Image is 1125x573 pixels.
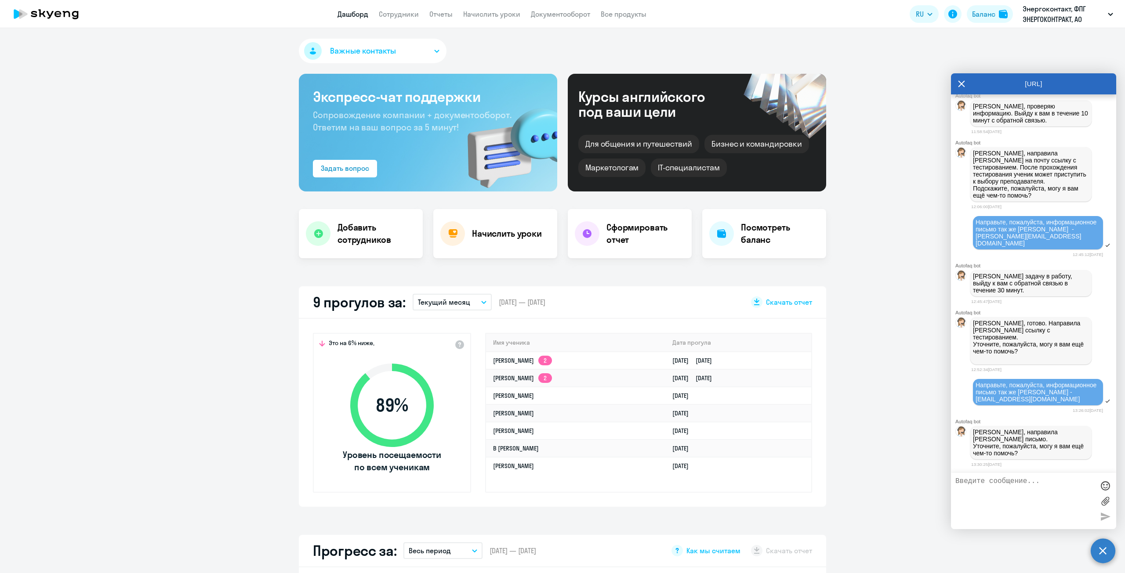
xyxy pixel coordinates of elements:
[956,426,967,439] img: bot avatar
[531,10,590,18] a: Документооборот
[493,357,552,364] a: [PERSON_NAME]2
[972,9,995,19] div: Баланс
[1023,4,1104,25] p: Энергоконтакт, ФПГ ЭНЕРГОКОНТРАКТ, АО
[973,320,1089,362] p: [PERSON_NAME], готово. Направила [PERSON_NAME] ссылку с тестированием. Уточните, пожалуйста, могу...
[490,546,536,555] span: [DATE] — [DATE]
[341,449,443,473] span: Уровень посещаемости по всем ученикам
[672,427,696,435] a: [DATE]
[493,462,534,470] a: [PERSON_NAME]
[330,45,396,57] span: Важные контакты
[321,163,369,173] div: Задать вопрос
[455,93,557,191] img: bg-img
[313,88,543,105] h3: Экспресс-чат поддержки
[956,317,967,330] img: bot avatar
[601,10,646,18] a: Все продукты
[337,10,368,18] a: Дашборд
[973,150,1089,199] p: [PERSON_NAME], направила [PERSON_NAME] на почту ссылку с тестированием. После прохождения тестиро...
[578,89,729,119] div: Курсы английского под ваши цели
[971,367,1002,372] time: 12:52:34[DATE]
[1099,494,1112,508] label: Лимит 10 файлов
[955,263,1116,268] div: Autofaq bot
[538,373,552,383] app-skyeng-badge: 2
[955,310,1116,315] div: Autofaq bot
[999,10,1008,18] img: balance
[606,221,685,246] h4: Сформировать отчет
[1018,4,1118,25] button: Энергоконтакт, ФПГ ЭНЕРГОКОНТРАКТ, АО
[463,10,520,18] a: Начислить уроки
[313,109,512,133] span: Сопровождение компании + документооборот. Ответим на ваш вопрос за 5 минут!
[955,419,1116,424] div: Autofaq bot
[916,9,924,19] span: RU
[499,297,545,307] span: [DATE] — [DATE]
[337,221,416,246] h4: Добавить сотрудников
[665,334,811,352] th: Дата прогула
[672,444,696,452] a: [DATE]
[313,160,377,177] button: Задать вопрос
[403,542,483,559] button: Весь период
[976,219,1098,247] span: Направьте, пожалуйста, информационное письмо так же [PERSON_NAME] - [PERSON_NAME][EMAIL_ADDRESS][...
[578,159,646,177] div: Маркетологам
[956,270,967,283] img: bot avatar
[651,159,726,177] div: IT-специалистам
[973,273,1089,294] p: [PERSON_NAME] задачу в работу, выйду к вам с обратной связью в течение 30 минут.
[672,374,719,382] a: [DATE][DATE]
[672,392,696,400] a: [DATE]
[493,427,534,435] a: [PERSON_NAME]
[1073,252,1103,257] time: 12:45:12[DATE]
[956,148,967,160] img: bot avatar
[971,204,1002,209] time: 12:06:00[DATE]
[704,135,809,153] div: Бизнес и командировки
[429,10,453,18] a: Отчеты
[379,10,419,18] a: Сотрудники
[976,382,1098,403] span: Направьте, пожалуйста, информационное письмо так же [PERSON_NAME] - [EMAIL_ADDRESS][DOMAIN_NAME]
[313,293,406,311] h2: 9 прогулов за:
[409,545,451,556] p: Весь период
[973,429,1089,457] p: [PERSON_NAME], направила [PERSON_NAME] письмо. Уточните, пожалуйста, могу я вам ещё чем-то помочь?
[493,374,552,382] a: [PERSON_NAME]2
[493,444,539,452] a: В [PERSON_NAME]
[672,357,719,364] a: [DATE][DATE]
[910,5,939,23] button: RU
[766,297,812,307] span: Скачать отчет
[971,129,1002,134] time: 11:58:54[DATE]
[672,462,696,470] a: [DATE]
[955,140,1116,145] div: Autofaq bot
[413,294,492,310] button: Текущий месяц
[967,5,1013,23] button: Балансbalance
[313,542,396,559] h2: Прогресс за:
[971,299,1002,304] time: 12:45:47[DATE]
[486,334,665,352] th: Имя ученика
[973,103,1089,124] p: [PERSON_NAME], проверяю информацию. Выйду к вам в течение 10 минут с обратной связью.
[971,462,1002,467] time: 13:30:25[DATE]
[538,356,552,365] app-skyeng-badge: 2
[578,135,699,153] div: Для общения и путешествий
[418,297,470,307] p: Текущий месяц
[493,392,534,400] a: [PERSON_NAME]
[341,395,443,416] span: 89 %
[329,339,374,350] span: Это на 6% ниже,
[299,39,446,63] button: Важные контакты
[955,93,1116,98] div: Autofaq bot
[741,221,819,246] h4: Посмотреть баланс
[956,101,967,113] img: bot avatar
[672,409,696,417] a: [DATE]
[1073,408,1103,413] time: 13:26:02[DATE]
[686,546,740,555] span: Как мы считаем
[472,227,542,240] h4: Начислить уроки
[493,409,534,417] a: [PERSON_NAME]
